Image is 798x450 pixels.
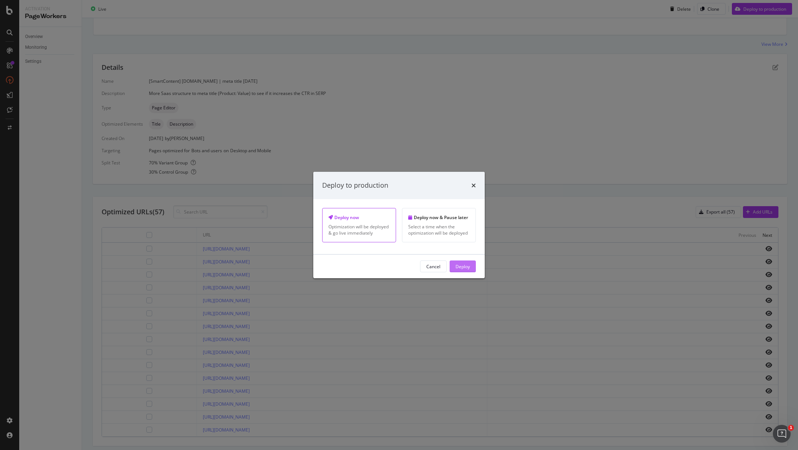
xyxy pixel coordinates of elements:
[408,214,470,221] div: Deploy now & Pause later
[313,172,485,278] div: modal
[426,263,440,269] div: Cancel
[408,224,470,236] div: Select a time when the optimization will be deployed
[773,425,791,443] iframe: Intercom live chat
[328,224,390,236] div: Optimization will be deployed & go live immediately
[328,214,390,221] div: Deploy now
[322,181,388,190] div: Deploy to production
[456,263,470,269] div: Deploy
[788,425,794,431] span: 1
[471,181,476,190] div: times
[450,260,476,272] button: Deploy
[420,260,447,272] button: Cancel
